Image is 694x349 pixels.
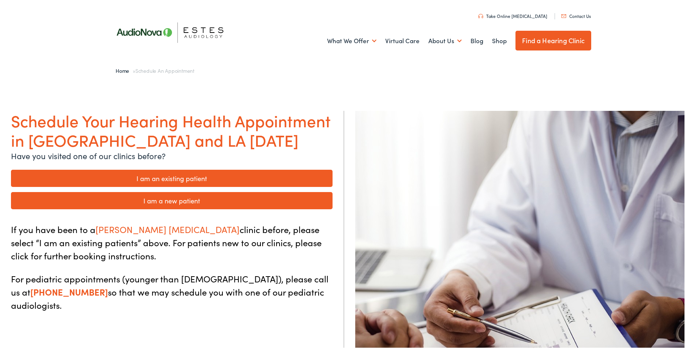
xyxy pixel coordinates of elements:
[135,65,194,73] span: Schedule an Appointment
[11,109,333,148] h1: Schedule Your Hearing Health Appointment in [GEOGRAPHIC_DATA] and LA [DATE]
[30,284,108,296] a: [PHONE_NUMBER]
[478,12,483,17] img: utility icon
[428,26,462,53] a: About Us
[385,26,420,53] a: Virtual Care
[11,221,333,261] p: If you have been to a clinic before, please select “I am an existing patients” above. For patient...
[116,65,194,73] span: »
[327,26,376,53] a: What We Offer
[95,222,240,234] span: [PERSON_NAME] [MEDICAL_DATA]
[11,191,333,208] a: I am a new patient
[561,13,566,16] img: utility icon
[478,11,547,18] a: Take Online [MEDICAL_DATA]
[11,271,333,310] p: For pediatric appointments (younger than [DEMOGRAPHIC_DATA]), please call us at so that we may sc...
[11,168,333,185] a: I am an existing patient
[492,26,507,53] a: Shop
[11,148,333,160] p: Have you visited one of our clinics before?
[470,26,483,53] a: Blog
[515,29,591,49] a: Find a Hearing Clinic
[116,65,133,73] a: Home
[561,11,591,18] a: Contact Us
